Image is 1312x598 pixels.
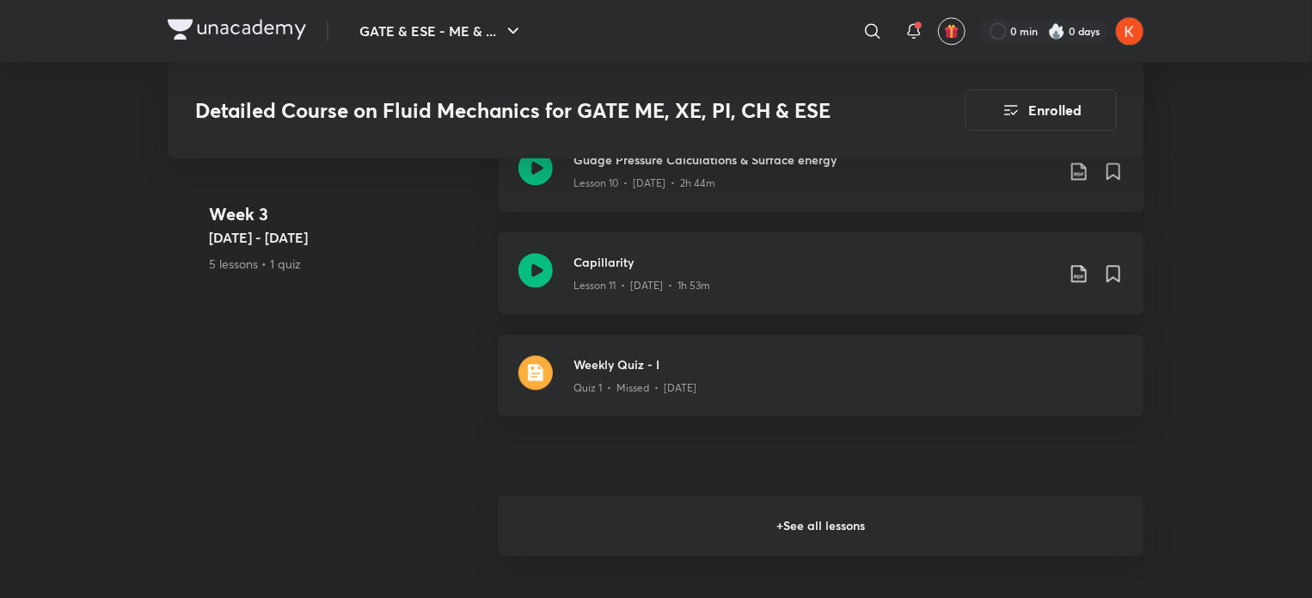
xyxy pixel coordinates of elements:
[573,380,696,396] p: Quiz 1 • Missed • [DATE]
[944,23,959,39] img: avatar
[498,232,1144,335] a: CapillarityLesson 11 • [DATE] • 1h 53m
[1115,16,1144,46] img: Kabeer Sharma
[209,256,484,274] p: 5 lessons • 1 quiz
[168,19,306,44] a: Company Logo
[938,17,966,45] button: avatar
[168,19,306,40] img: Company Logo
[498,130,1144,232] a: Guage Pressure Calculations & Surface energyLesson 10 • [DATE] • 2h 44m
[518,355,553,390] img: quiz
[209,202,484,228] h4: Week 3
[195,98,868,123] h3: Detailed Course on Fluid Mechanics for GATE ME, XE, PI, CH & ESE
[573,151,1055,169] h3: Guage Pressure Calculations & Surface energy
[498,335,1144,437] a: quizWeekly Quiz - IQuiz 1 • Missed • [DATE]
[573,355,1124,373] h3: Weekly Quiz - I
[573,253,1055,271] h3: Capillarity
[573,176,715,191] p: Lesson 10 • [DATE] • 2h 44m
[1048,22,1065,40] img: streak
[498,496,1144,556] h6: + See all lessons
[349,14,534,48] button: GATE & ESE - ME & ...
[966,89,1117,131] button: Enrolled
[209,228,484,249] h5: [DATE] - [DATE]
[573,278,710,293] p: Lesson 11 • [DATE] • 1h 53m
